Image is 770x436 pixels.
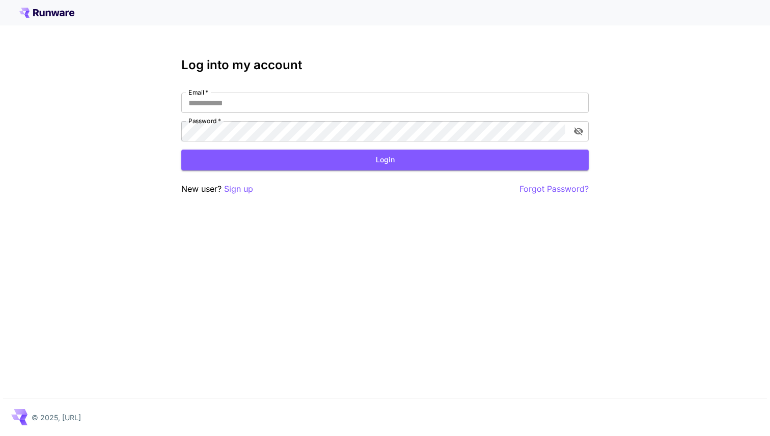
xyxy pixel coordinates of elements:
[32,412,81,423] p: © 2025, [URL]
[224,183,253,195] button: Sign up
[519,183,589,195] button: Forgot Password?
[188,88,208,97] label: Email
[569,122,588,140] button: toggle password visibility
[181,58,589,72] h3: Log into my account
[188,117,221,125] label: Password
[181,183,253,195] p: New user?
[181,150,589,170] button: Login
